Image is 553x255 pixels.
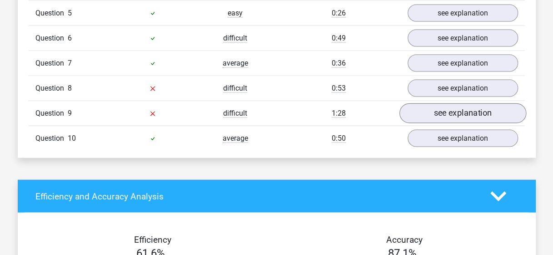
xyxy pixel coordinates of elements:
span: Question [35,108,68,119]
span: 0:50 [332,134,346,143]
span: Question [35,58,68,69]
a: see explanation [399,103,526,123]
span: Question [35,8,68,19]
span: difficult [223,84,247,93]
span: 0:36 [332,59,346,68]
h4: Accuracy [287,235,522,245]
a: see explanation [408,80,518,97]
a: see explanation [408,30,518,47]
span: Question [35,83,68,94]
span: 6 [68,34,72,42]
span: average [223,134,248,143]
a: see explanation [408,5,518,22]
span: Question [35,133,68,144]
span: 5 [68,9,72,17]
span: 0:53 [332,84,346,93]
span: Question [35,33,68,44]
h4: Efficiency [35,235,270,245]
span: difficult [223,34,247,43]
span: average [223,59,248,68]
span: 1:28 [332,109,346,118]
span: difficult [223,109,247,118]
h4: Efficiency and Accuracy Analysis [35,191,477,202]
span: 0:26 [332,9,346,18]
span: easy [228,9,243,18]
span: 10 [68,134,76,143]
span: 9 [68,109,72,117]
span: 0:49 [332,34,346,43]
span: 7 [68,59,72,67]
span: 8 [68,84,72,92]
a: see explanation [408,55,518,72]
a: see explanation [408,130,518,147]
